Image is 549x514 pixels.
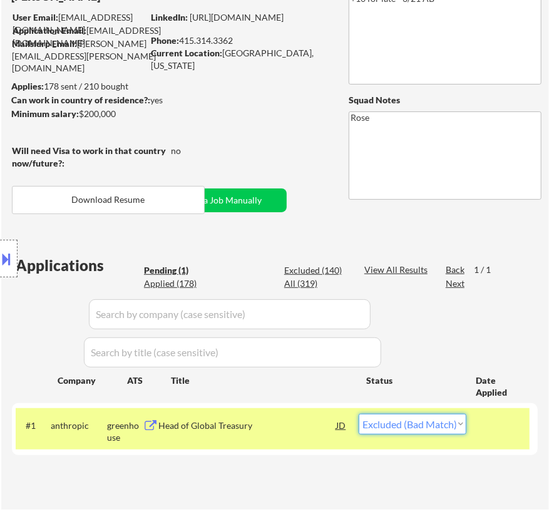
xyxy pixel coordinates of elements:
div: Next [446,277,466,290]
div: [PERSON_NAME][EMAIL_ADDRESS][PERSON_NAME][DOMAIN_NAME] [12,38,199,75]
div: Squad Notes [349,94,541,106]
div: 1 / 1 [474,264,503,276]
div: View All Results [364,264,431,276]
a: [URL][DOMAIN_NAME] [190,12,284,23]
strong: User Email: [13,12,58,23]
div: All (319) [284,277,347,290]
div: Status [366,369,458,391]
div: [EMAIL_ADDRESS][DOMAIN_NAME] [13,11,200,36]
strong: LinkedIn: [151,12,188,23]
strong: Phone: [151,35,179,46]
div: Excluded (140) [284,264,347,277]
strong: Current Location: [151,48,222,58]
div: Date Applied [476,374,523,399]
div: [EMAIL_ADDRESS][DOMAIN_NAME] [13,24,200,49]
strong: Application Email: [13,25,86,36]
div: [GEOGRAPHIC_DATA], [US_STATE] [151,47,328,71]
div: Back [446,264,466,276]
div: 415.314.3362 [151,34,328,47]
div: JD [335,414,347,436]
strong: Mailslurp Email: [12,38,77,49]
div: Head of Global Treasury [158,419,336,432]
div: Title [171,374,354,387]
input: Search by company (case sensitive) [89,299,371,329]
input: Search by title (case sensitive) [84,337,381,368]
